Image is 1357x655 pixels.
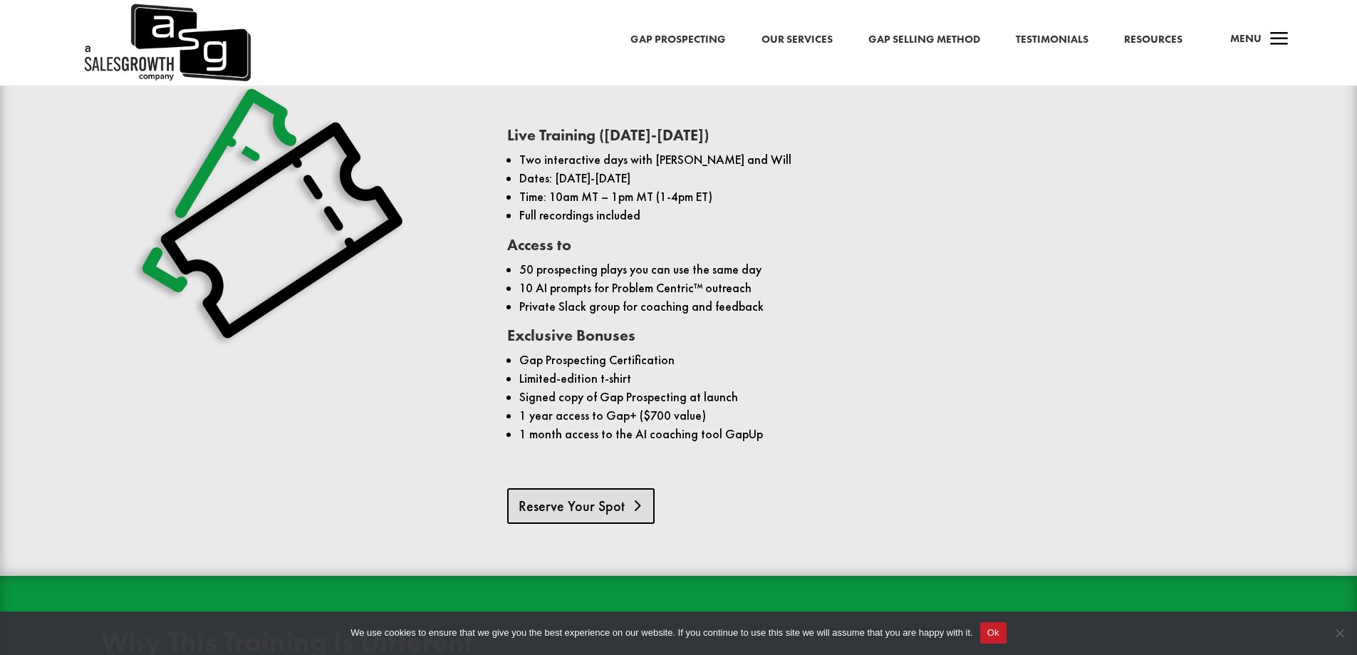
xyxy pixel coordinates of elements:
h3: Exclusive Bonuses [507,328,1257,351]
a: Our Services [761,31,833,49]
a: Gap Selling Method [868,31,980,49]
li: Signed copy of Gap Prospecting at launch [519,388,1256,406]
li: 50 prospecting plays you can use the same day [519,260,1256,279]
span: a [1265,26,1294,54]
a: Resources [1124,31,1182,49]
li: Time: 10am MT – 1pm MT (1-4pm ET) [519,187,1256,206]
img: Ticket Shadow [130,71,415,356]
a: Gap Prospecting [630,31,726,49]
li: 1 month access to the AI coaching tool GapUp [519,425,1256,443]
span: Full recordings included [519,207,640,223]
li: Gap Prospecting Certification [519,351,1256,369]
button: Ok [980,622,1007,644]
li: 10 AI prompts for Problem Centric™ outreach [519,279,1256,297]
li: Two interactive days with [PERSON_NAME] and Will [519,150,1256,169]
h3: Access to [507,237,1257,260]
li: 1 year access to Gap+ ($700 value) [519,406,1256,425]
span: Limited-edition t-shirt [519,371,631,386]
a: Testimonials [1016,31,1088,49]
span: Menu [1230,31,1262,46]
span: No [1332,626,1346,640]
a: Reserve Your Spot [507,488,655,524]
li: Dates: [DATE]-[DATE] [519,169,1256,187]
span: We use cookies to ensure that we give you the best experience on our website. If you continue to ... [350,626,972,640]
h3: Live Training ([DATE]-[DATE]) [507,128,1257,150]
li: Private Slack group for coaching and feedback [519,297,1256,316]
